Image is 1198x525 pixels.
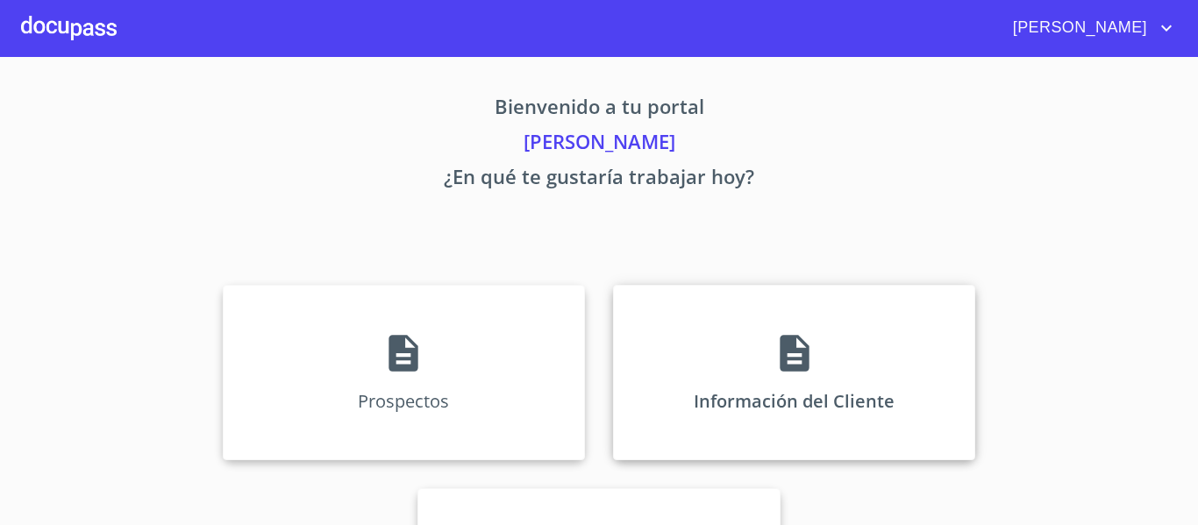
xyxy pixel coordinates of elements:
[59,162,1139,197] p: ¿En qué te gustaría trabajar hoy?
[1000,14,1177,42] button: account of current user
[694,389,895,413] p: Información del Cliente
[59,92,1139,127] p: Bienvenido a tu portal
[1000,14,1156,42] span: [PERSON_NAME]
[59,127,1139,162] p: [PERSON_NAME]
[358,389,449,413] p: Prospectos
